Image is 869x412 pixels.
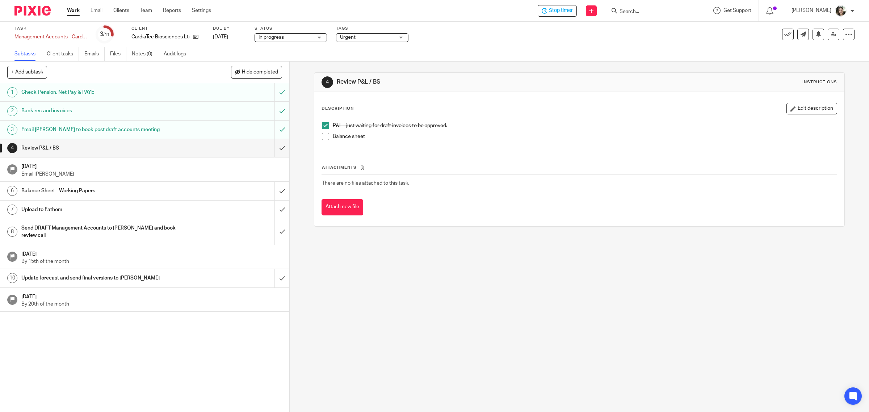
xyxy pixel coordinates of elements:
[21,161,282,170] h1: [DATE]
[255,26,327,31] label: Status
[802,79,837,85] div: Instructions
[322,181,409,186] span: There are no files attached to this task.
[113,7,129,14] a: Clients
[131,26,204,31] label: Client
[21,124,185,135] h1: Email [PERSON_NAME] to book post draft accounts meeting
[14,33,87,41] div: Management Accounts - CardiaTec - August
[14,26,87,31] label: Task
[213,26,245,31] label: Due by
[132,47,158,61] a: Notes (0)
[21,300,282,308] p: By 20th of the month
[7,205,17,215] div: 7
[100,30,110,38] div: 3
[7,87,17,97] div: 1
[7,227,17,237] div: 8
[322,76,333,88] div: 4
[259,35,284,40] span: In progress
[213,34,228,39] span: [DATE]
[21,249,282,258] h1: [DATE]
[723,8,751,13] span: Get Support
[21,258,282,265] p: By 15th of the month
[21,143,185,154] h1: Review P&L / BS
[549,7,573,14] span: Stop timer
[538,5,577,17] div: CardiaTec Biosciences Ltd - Management Accounts - CardiaTec - August
[67,7,80,14] a: Work
[7,106,17,116] div: 2
[21,223,185,241] h1: Send DRAFT Management Accounts to [PERSON_NAME] and book review call
[619,9,684,15] input: Search
[792,7,831,14] p: [PERSON_NAME]
[322,199,363,215] button: Attach new file
[336,26,408,31] label: Tags
[7,143,17,153] div: 4
[231,66,282,78] button: Hide completed
[7,66,47,78] button: + Add subtask
[21,171,282,178] p: Email [PERSON_NAME]
[7,186,17,196] div: 6
[14,6,51,16] img: Pixie
[163,7,181,14] a: Reports
[340,35,356,40] span: Urgent
[131,33,189,41] p: CardiaTec Biosciences Ltd
[835,5,847,17] img: barbara-raine-.jpg
[192,7,211,14] a: Settings
[322,106,354,112] p: Description
[333,133,837,140] p: Balance sheet
[21,273,185,283] h1: Update forecast and send final versions to [PERSON_NAME]
[7,273,17,283] div: 10
[47,47,79,61] a: Client tasks
[333,122,837,129] p: P&L - just waiting for draft invoices to be approved.
[21,204,185,215] h1: Upload to Fathom
[21,87,185,98] h1: Check Pension, Net Pay & PAYE
[103,33,110,37] small: /11
[164,47,192,61] a: Audit logs
[84,47,105,61] a: Emails
[7,125,17,135] div: 3
[322,165,357,169] span: Attachments
[110,47,126,61] a: Files
[14,47,41,61] a: Subtasks
[21,105,185,116] h1: Bank rec and invoices
[21,291,282,300] h1: [DATE]
[140,7,152,14] a: Team
[242,70,278,75] span: Hide completed
[21,185,185,196] h1: Balance Sheet - Working Papers
[337,78,595,86] h1: Review P&L / BS
[91,7,102,14] a: Email
[786,103,837,114] button: Edit description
